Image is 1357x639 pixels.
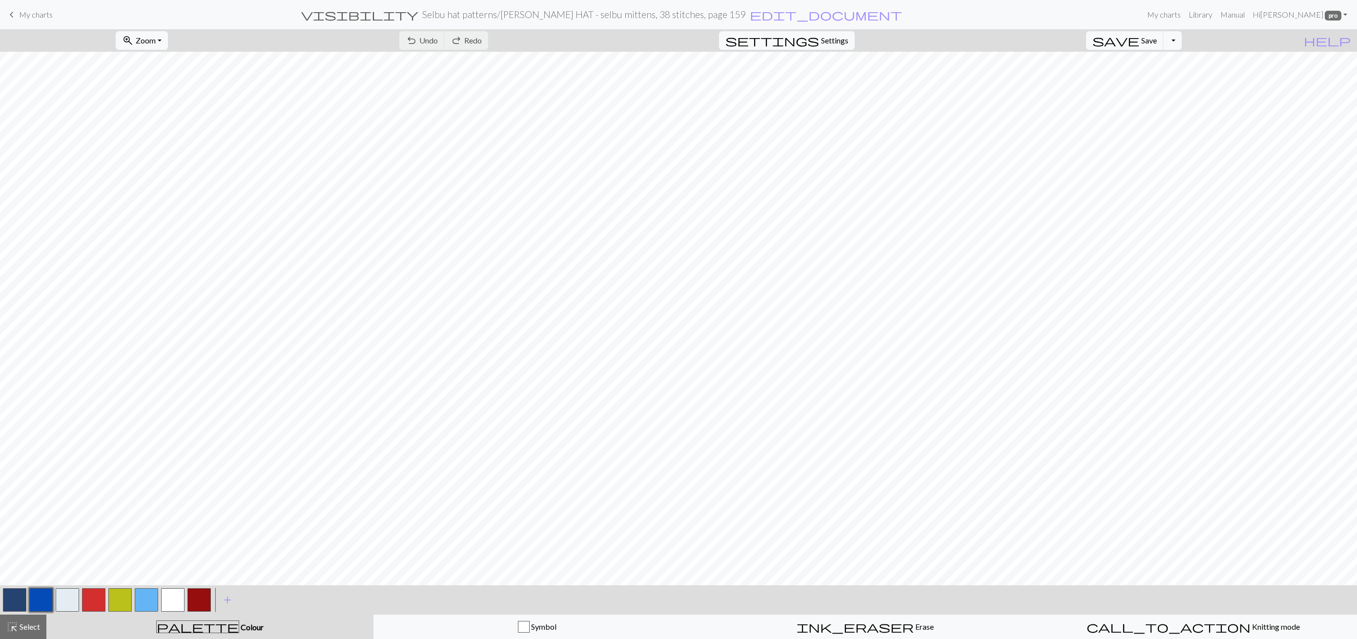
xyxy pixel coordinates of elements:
span: pro [1325,11,1341,21]
a: My charts [1143,5,1185,24]
span: Erase [914,622,934,631]
span: Save [1141,36,1157,45]
span: edit_document [750,8,902,21]
span: visibility [301,8,418,21]
button: Knitting mode [1029,615,1357,639]
i: Settings [725,35,819,46]
span: Settings [821,35,848,46]
span: Symbol [530,622,556,631]
span: Zoom [136,36,156,45]
span: add [222,593,233,607]
span: call_to_action [1087,620,1251,634]
span: help [1304,34,1351,47]
button: Zoom [116,31,168,50]
a: Hi[PERSON_NAME] pro [1249,5,1351,24]
h2: Selbu hat patterns / [PERSON_NAME] HAT - selbu mittens, 38 stitches, page 159 [422,9,745,20]
button: Save [1086,31,1164,50]
button: Symbol [373,615,701,639]
button: Erase [701,615,1029,639]
span: Select [18,622,40,631]
span: Colour [239,622,264,632]
span: Knitting mode [1251,622,1300,631]
a: Manual [1216,5,1249,24]
span: ink_eraser [797,620,914,634]
a: Library [1185,5,1216,24]
span: zoom_in [122,34,134,47]
button: SettingsSettings [719,31,855,50]
span: keyboard_arrow_left [6,8,18,21]
button: Colour [46,615,373,639]
span: My charts [19,10,53,19]
span: settings [725,34,819,47]
span: highlight_alt [6,620,18,634]
span: palette [157,620,239,634]
a: My charts [6,6,53,23]
span: save [1092,34,1139,47]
